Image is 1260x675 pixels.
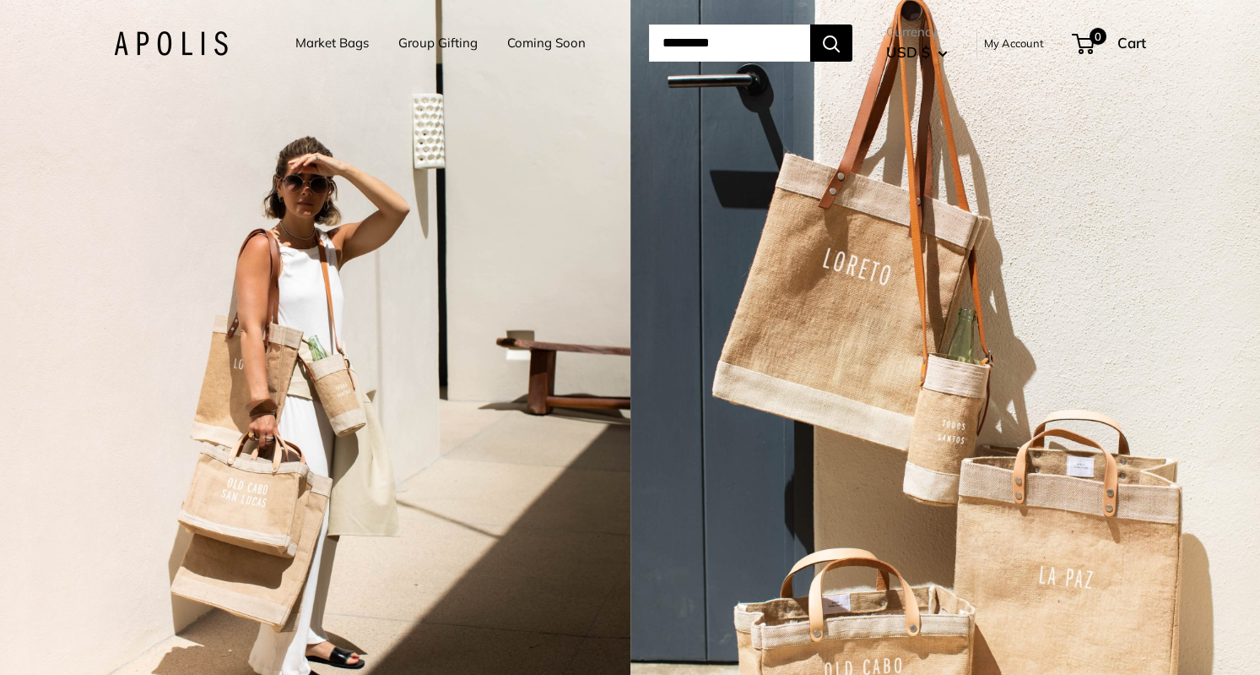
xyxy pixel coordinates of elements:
span: Currency [886,20,948,44]
a: Market Bags [295,31,369,55]
span: USD $ [886,43,930,61]
a: Coming Soon [507,31,586,55]
a: Group Gifting [398,31,478,55]
a: My Account [984,33,1044,53]
a: 0 Cart [1073,30,1146,57]
button: Search [810,24,852,62]
input: Search... [649,24,810,62]
span: Cart [1117,34,1146,52]
img: Apolis [114,31,228,56]
button: USD $ [886,39,948,66]
span: 0 [1090,28,1106,45]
